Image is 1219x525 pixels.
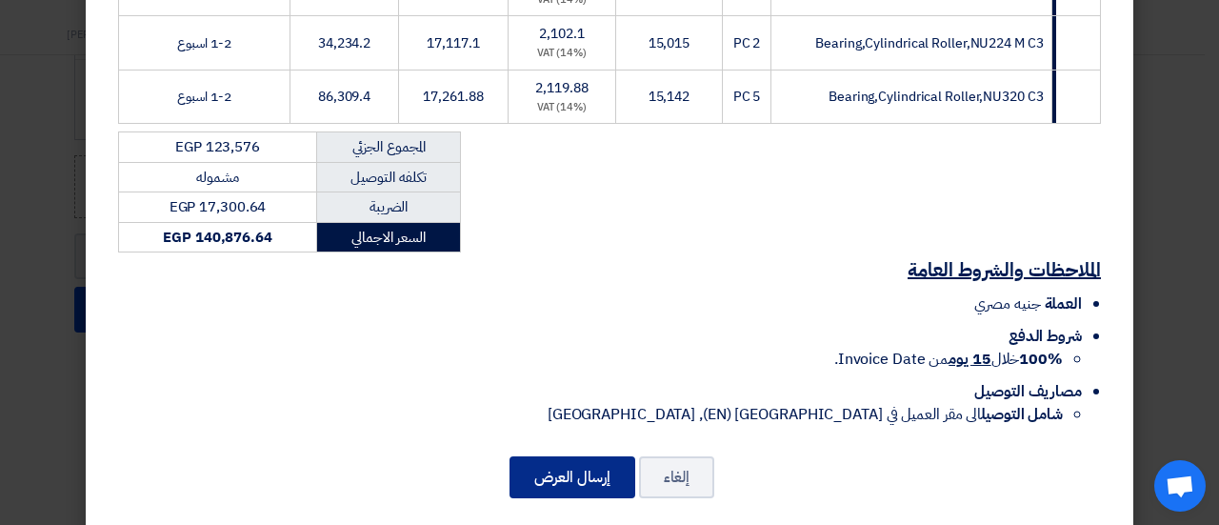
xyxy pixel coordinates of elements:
strong: 100% [1019,348,1063,371]
span: 15,142 [649,87,689,107]
div: (14%) VAT [516,46,608,62]
u: 15 يوم [949,348,990,371]
li: الى مقر العميل في [GEOGRAPHIC_DATA] (EN), [GEOGRAPHIC_DATA] [118,403,1063,426]
td: المجموع الجزئي [317,132,461,163]
strong: شامل التوصيل [981,403,1063,426]
td: EGP 123,576 [119,132,317,163]
span: 2 PC [733,33,761,53]
span: مصاريف التوصيل [974,380,1082,403]
span: 15,015 [649,33,689,53]
span: Bearing,Cylindrical Roller,NU224 M C3 [815,33,1043,53]
span: 2,119.88 [535,78,588,98]
strong: EGP 140,876.64 [163,227,272,248]
u: الملاحظات والشروط العامة [908,255,1101,284]
span: جنيه مصري [974,293,1040,315]
span: EGP 17,300.64 [170,196,267,217]
span: العملة [1045,293,1082,315]
button: إرسال العرض [510,456,635,498]
span: خلال من Invoice Date. [834,348,1063,371]
span: شروط الدفع [1009,325,1082,348]
span: 1-2 اسبوع [177,87,230,107]
span: 34,234.2 [318,33,370,53]
td: الضريبة [317,192,461,223]
td: تكلفه التوصيل [317,162,461,192]
span: 5 PC [733,87,761,107]
span: 86,309.4 [318,87,370,107]
span: 2,102.1 [539,24,584,44]
span: مشموله [196,167,238,188]
span: 1-2 اسبوع [177,33,230,53]
span: Bearing,Cylindrical Roller,NU320 C3 [829,87,1044,107]
button: إلغاء [639,456,714,498]
span: 17,117.1 [427,33,479,53]
span: 17,261.88 [423,87,483,107]
div: (14%) VAT [516,100,608,116]
td: السعر الاجمالي [317,222,461,252]
div: Open chat [1154,460,1206,512]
